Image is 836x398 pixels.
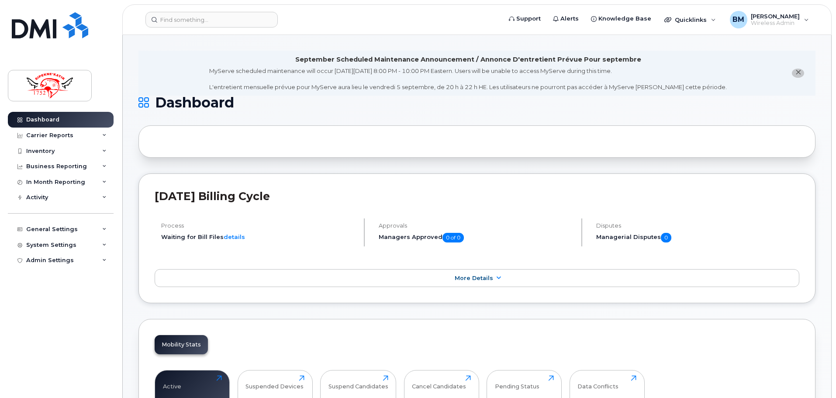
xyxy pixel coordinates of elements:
[596,233,799,242] h5: Managerial Disputes
[245,375,304,390] div: Suspended Devices
[455,275,493,281] span: More Details
[577,375,618,390] div: Data Conflicts
[155,96,234,109] span: Dashboard
[163,375,181,390] div: Active
[224,233,245,240] a: details
[596,222,799,229] h4: Disputes
[661,233,671,242] span: 0
[328,375,388,390] div: Suspend Candidates
[155,190,799,203] h2: [DATE] Billing Cycle
[442,233,464,242] span: 0 of 0
[412,375,466,390] div: Cancel Candidates
[161,222,356,229] h4: Process
[379,233,574,242] h5: Managers Approved
[495,375,539,390] div: Pending Status
[161,233,356,241] li: Waiting for Bill Files
[379,222,574,229] h4: Approvals
[295,55,641,64] div: September Scheduled Maintenance Announcement / Annonce D'entretient Prévue Pour septembre
[792,69,804,78] button: close notification
[209,67,727,91] div: MyServe scheduled maintenance will occur [DATE][DATE] 8:00 PM - 10:00 PM Eastern. Users will be u...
